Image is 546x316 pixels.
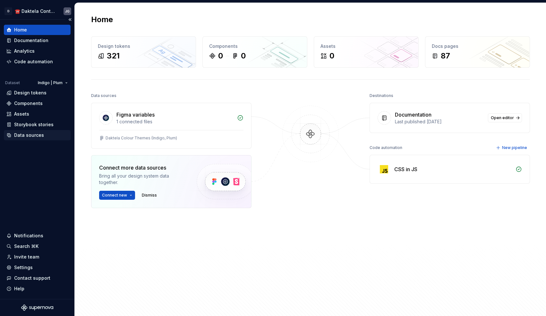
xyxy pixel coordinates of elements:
[4,46,71,56] a: Analytics
[218,51,223,61] div: 0
[425,36,530,68] a: Docs pages87
[14,100,43,107] div: Components
[116,119,233,125] div: 1 connected files
[116,111,155,119] div: Figma variables
[14,254,39,260] div: Invite team
[329,51,334,61] div: 0
[14,264,33,271] div: Settings
[314,36,419,68] a: Assets0
[4,109,71,119] a: Assets
[38,80,63,85] span: Indigo | Plum
[99,173,186,186] div: Bring all your design system data together.
[4,284,71,294] button: Help
[4,241,71,251] button: Search ⌘K
[394,165,417,173] div: CSS in JS
[14,233,43,239] div: Notifications
[395,119,484,125] div: Last published [DATE]
[14,285,24,292] div: Help
[502,145,527,150] span: New pipeline
[370,91,393,100] div: Destinations
[14,121,54,128] div: Storybook stories
[4,262,71,273] a: Settings
[14,111,29,117] div: Assets
[14,27,27,33] div: Home
[202,36,307,68] a: Components00
[4,252,71,262] a: Invite team
[441,51,450,61] div: 87
[395,111,431,119] div: Documentation
[4,98,71,109] a: Components
[4,25,71,35] a: Home
[4,119,71,130] a: Storybook stories
[14,90,47,96] div: Design tokens
[370,143,402,152] div: Code automation
[14,37,48,44] div: Documentation
[488,113,522,122] a: Open editor
[5,80,20,85] div: Dataset
[241,51,246,61] div: 0
[65,9,70,14] div: JG
[494,143,530,152] button: New pipeline
[14,58,53,65] div: Code automation
[139,191,160,200] button: Dismiss
[98,43,189,49] div: Design tokens
[21,304,53,311] svg: Supernova Logo
[65,15,74,24] button: Collapse sidebar
[14,132,44,138] div: Data sources
[14,243,38,250] div: Search ⌘K
[4,57,71,67] a: Code automation
[491,115,514,120] span: Open editor
[107,51,120,61] div: 321
[4,7,12,15] div: D
[15,8,56,14] div: ☎️ Daktela Contact Centre
[320,43,412,49] div: Assets
[35,78,71,87] button: Indigo | Plum
[91,36,196,68] a: Design tokens321
[142,193,157,198] span: Dismiss
[91,103,252,149] a: Figma variables1 connected filesDaktela Colour Themes (Indigo, Plum)
[1,4,73,18] button: D☎️ Daktela Contact CentreJG
[102,193,127,198] span: Connect new
[209,43,301,49] div: Components
[91,91,116,100] div: Data sources
[99,191,135,200] button: Connect new
[4,130,71,140] a: Data sources
[99,164,186,171] div: Connect more data sources
[14,48,35,54] div: Analytics
[14,275,50,281] div: Contact support
[106,136,177,141] div: Daktela Colour Themes (Indigo, Plum)
[4,88,71,98] a: Design tokens
[91,14,113,25] h2: Home
[432,43,523,49] div: Docs pages
[4,273,71,283] button: Contact support
[4,35,71,46] a: Documentation
[4,231,71,241] button: Notifications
